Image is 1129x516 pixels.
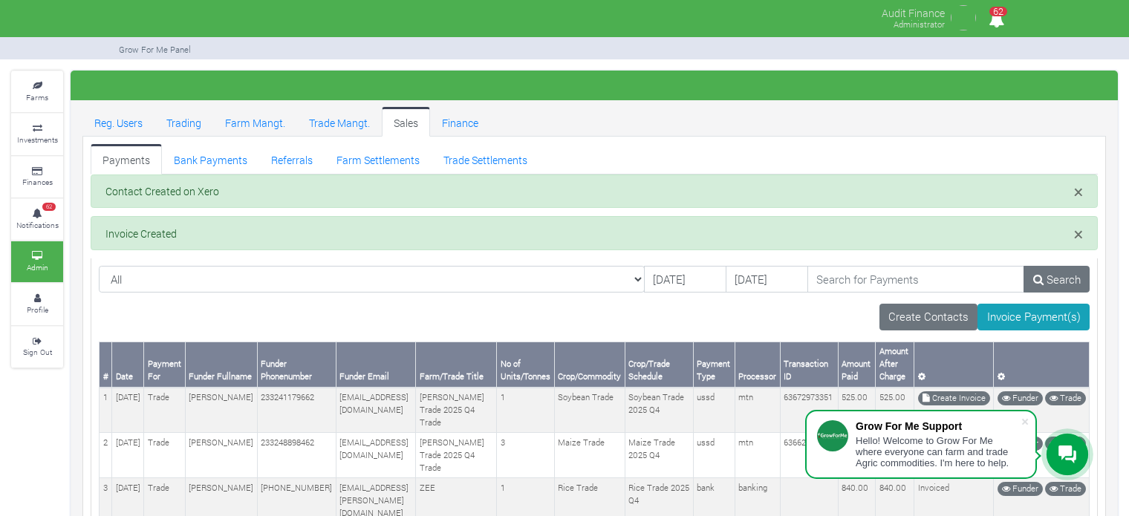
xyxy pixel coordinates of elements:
small: Profile [27,304,48,315]
small: Grow For Me Panel [119,44,191,55]
th: # [100,342,112,387]
td: Soybean Trade [554,388,625,433]
a: Trade Mangt. [297,107,382,137]
input: DD/MM/YYYY [644,266,726,293]
td: [EMAIL_ADDRESS][DOMAIN_NAME] [336,388,416,433]
a: Admin [11,241,63,282]
td: 2 [100,433,112,478]
a: Sign Out [11,327,63,368]
a: Finances [11,157,63,197]
td: Trade [144,433,186,478]
small: Farms [26,92,48,102]
a: Farm Mangt. [213,107,297,137]
a: Payments [91,144,162,174]
td: Soybean Trade 2025 Q4 [625,388,693,433]
td: mtn [735,388,780,433]
td: 3 [497,433,555,478]
td: Maize Trade [554,433,625,478]
a: Trading [154,107,213,137]
th: Processor [735,342,780,387]
a: Create Invoice [918,391,990,405]
a: Trade [1045,391,1086,405]
a: Reg. Users [82,107,154,137]
small: Administrator [894,19,945,30]
small: Finances [22,177,53,187]
a: Create Contacts [879,304,978,330]
td: [PERSON_NAME] [185,433,257,478]
img: growforme image [949,3,978,33]
a: Farm Settlements [325,144,432,174]
a: Investments [11,114,63,154]
td: [DATE] [112,433,144,478]
span: × [1074,223,1083,245]
th: Payment Type [693,342,735,387]
input: Search for Payments [807,266,1025,293]
span: 62 [42,203,56,212]
td: [DATE] [112,388,144,433]
a: Profile [11,284,63,324]
th: Crop/Trade Schedule [625,342,693,387]
p: Audit Finance [882,3,945,21]
a: Funder [998,391,1043,405]
a: Trade Settlements [432,144,539,174]
a: Funder [998,482,1043,496]
div: Contact Created on Xero [91,174,1098,209]
a: 62 [982,14,1011,28]
th: Funder Email [336,342,416,387]
a: Referrals [259,144,325,174]
td: [PERSON_NAME] Trade 2025 Q4 Trade [416,433,497,478]
th: Amount After Charge [876,342,914,387]
th: Date [112,342,144,387]
a: Finance [430,107,490,137]
th: Payment For [144,342,186,387]
td: 1 [100,388,112,433]
small: Notifications [16,220,59,230]
span: × [1074,180,1083,203]
a: Sales [382,107,430,137]
td: 63672973351 [780,388,838,433]
th: Transaction ID [780,342,838,387]
td: ussd [693,388,735,433]
td: Maize Trade 2025 Q4 [625,433,693,478]
td: 233241179662 [257,388,336,433]
td: [PERSON_NAME] [185,388,257,433]
a: 62 Notifications [11,199,63,240]
th: Funder Phonenumber [257,342,336,387]
th: Amount Paid [838,342,876,387]
td: 233248898462 [257,433,336,478]
td: 525.00 [876,388,914,433]
a: Trade [1045,482,1086,496]
td: mtn [735,433,780,478]
i: Notifications [982,3,1011,36]
td: [PERSON_NAME] Trade 2025 Q4 Trade [416,388,497,433]
a: Farms [11,71,63,112]
span: 62 [989,7,1007,16]
td: [EMAIL_ADDRESS][DOMAIN_NAME] [336,433,416,478]
td: Trade [144,388,186,433]
div: Invoice Created [91,216,1098,250]
small: Admin [27,262,48,272]
small: Investments [17,134,58,145]
td: 63662990102 [780,433,838,478]
img: growforme image [118,3,126,33]
div: Hello! Welcome to Grow For Me where everyone can farm and trade Agric commodities. I'm here to help. [856,435,1021,468]
td: ussd [693,433,735,478]
td: 1 [497,388,555,433]
th: Farm/Trade Title [416,342,497,387]
input: DD/MM/YYYY [726,266,808,293]
a: Search [1024,266,1090,293]
th: No of Units/Tonnes [497,342,555,387]
button: Close [1074,226,1083,243]
a: Invoice Payment(s) [977,304,1090,330]
a: Bank Payments [162,144,259,174]
small: Sign Out [23,347,52,357]
th: Funder Fullname [185,342,257,387]
button: Close [1074,183,1083,200]
th: Crop/Commodity [554,342,625,387]
td: 525.00 [838,388,876,433]
div: Grow For Me Support [856,420,1021,432]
